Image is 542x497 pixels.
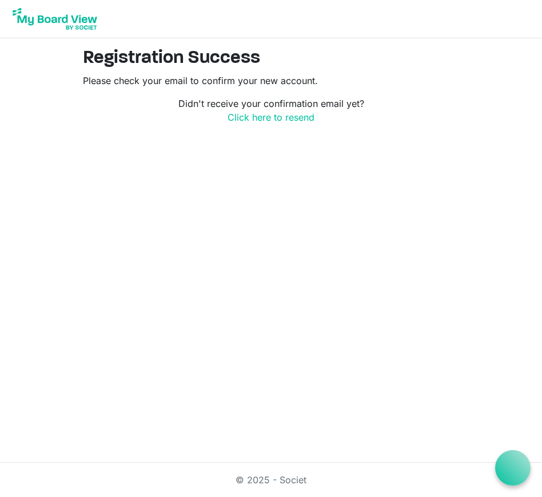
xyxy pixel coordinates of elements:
[83,97,459,124] p: Didn't receive your confirmation email yet?
[236,474,306,486] a: © 2025 - Societ
[9,5,101,33] img: My Board View Logo
[228,112,314,123] a: Click here to resend
[83,74,459,88] p: Please check your email to confirm your new account.
[83,47,459,69] h2: Registration Success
